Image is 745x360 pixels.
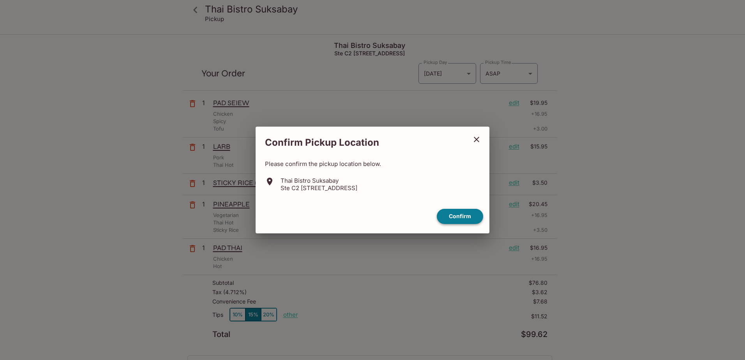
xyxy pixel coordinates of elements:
p: Ste C2 [STREET_ADDRESS] [281,184,357,192]
p: Please confirm the pickup location below. [265,160,480,168]
h2: Confirm Pickup Location [256,133,467,152]
p: Thai Bistro Suksabay [281,177,357,184]
button: close [467,130,486,149]
button: confirm [437,209,483,224]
